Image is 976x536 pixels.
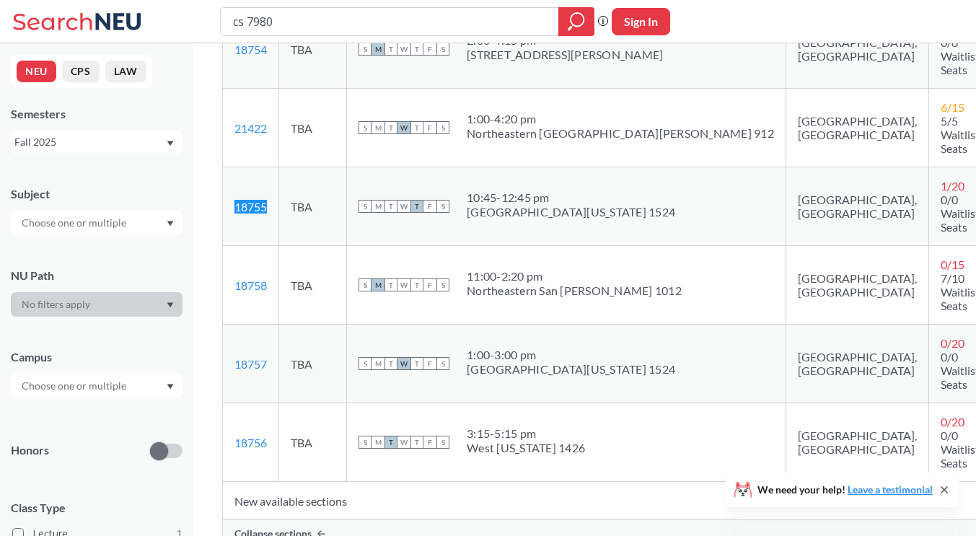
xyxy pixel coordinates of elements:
[467,348,675,362] div: 1:00 - 3:00 pm
[384,357,397,370] span: T
[11,186,183,202] div: Subject
[279,10,347,89] td: TBA
[941,415,964,429] span: 0 / 20
[568,12,585,32] svg: magnifying glass
[11,374,183,398] div: Dropdown arrow
[397,43,410,56] span: W
[436,121,449,134] span: S
[234,357,267,371] a: 18757
[423,278,436,291] span: F
[467,362,675,377] div: [GEOGRAPHIC_DATA][US_STATE] 1524
[384,278,397,291] span: T
[167,302,174,308] svg: Dropdown arrow
[17,61,56,82] button: NEU
[612,8,670,35] button: Sign In
[372,121,384,134] span: M
[467,284,682,298] div: Northeastern San [PERSON_NAME] 1012
[372,200,384,213] span: M
[279,403,347,482] td: TBA
[279,89,347,167] td: TBA
[234,43,267,56] a: 18754
[786,10,928,89] td: [GEOGRAPHIC_DATA], [GEOGRAPHIC_DATA]
[467,48,663,62] div: [STREET_ADDRESS][PERSON_NAME]
[359,200,372,213] span: S
[384,436,397,449] span: T
[14,134,165,150] div: Fall 2025
[410,200,423,213] span: T
[786,325,928,403] td: [GEOGRAPHIC_DATA], [GEOGRAPHIC_DATA]
[359,357,372,370] span: S
[467,205,675,219] div: [GEOGRAPHIC_DATA][US_STATE] 1524
[384,121,397,134] span: T
[167,384,174,390] svg: Dropdown arrow
[786,403,928,482] td: [GEOGRAPHIC_DATA], [GEOGRAPHIC_DATA]
[436,200,449,213] span: S
[467,112,774,126] div: 1:00 - 4:20 pm
[11,349,183,365] div: Campus
[397,121,410,134] span: W
[372,357,384,370] span: M
[232,9,548,34] input: Class, professor, course number, "phrase"
[359,436,372,449] span: S
[234,200,267,214] a: 18755
[11,268,183,284] div: NU Path
[234,278,267,292] a: 18758
[467,190,675,205] div: 10:45 - 12:45 pm
[397,436,410,449] span: W
[941,179,964,193] span: 1 / 20
[423,436,436,449] span: F
[848,483,933,496] a: Leave a testimonial
[786,246,928,325] td: [GEOGRAPHIC_DATA], [GEOGRAPHIC_DATA]
[234,436,267,449] a: 18756
[941,100,964,114] span: 6 / 15
[11,292,183,317] div: Dropdown arrow
[167,141,174,146] svg: Dropdown arrow
[397,357,410,370] span: W
[14,377,136,395] input: Choose one or multiple
[279,167,347,246] td: TBA
[62,61,100,82] button: CPS
[11,131,183,154] div: Fall 2025Dropdown arrow
[397,278,410,291] span: W
[436,278,449,291] span: S
[279,325,347,403] td: TBA
[558,7,594,36] div: magnifying glass
[467,269,682,284] div: 11:00 - 2:20 pm
[410,43,423,56] span: T
[234,121,267,135] a: 21422
[757,485,933,495] span: We need your help!
[941,258,964,271] span: 0 / 15
[436,43,449,56] span: S
[423,357,436,370] span: F
[279,246,347,325] td: TBA
[786,89,928,167] td: [GEOGRAPHIC_DATA], [GEOGRAPHIC_DATA]
[941,336,964,350] span: 0 / 20
[359,121,372,134] span: S
[786,167,928,246] td: [GEOGRAPHIC_DATA], [GEOGRAPHIC_DATA]
[11,442,49,459] p: Honors
[384,43,397,56] span: T
[423,121,436,134] span: F
[436,436,449,449] span: S
[167,221,174,227] svg: Dropdown arrow
[467,441,585,455] div: West [US_STATE] 1426
[423,200,436,213] span: F
[11,106,183,122] div: Semesters
[467,126,774,141] div: Northeastern [GEOGRAPHIC_DATA][PERSON_NAME] 912
[105,61,146,82] button: LAW
[410,436,423,449] span: T
[410,357,423,370] span: T
[372,278,384,291] span: M
[11,211,183,235] div: Dropdown arrow
[359,43,372,56] span: S
[436,357,449,370] span: S
[372,436,384,449] span: M
[410,121,423,134] span: T
[384,200,397,213] span: T
[397,200,410,213] span: W
[372,43,384,56] span: M
[359,278,372,291] span: S
[410,278,423,291] span: T
[423,43,436,56] span: F
[14,214,136,232] input: Choose one or multiple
